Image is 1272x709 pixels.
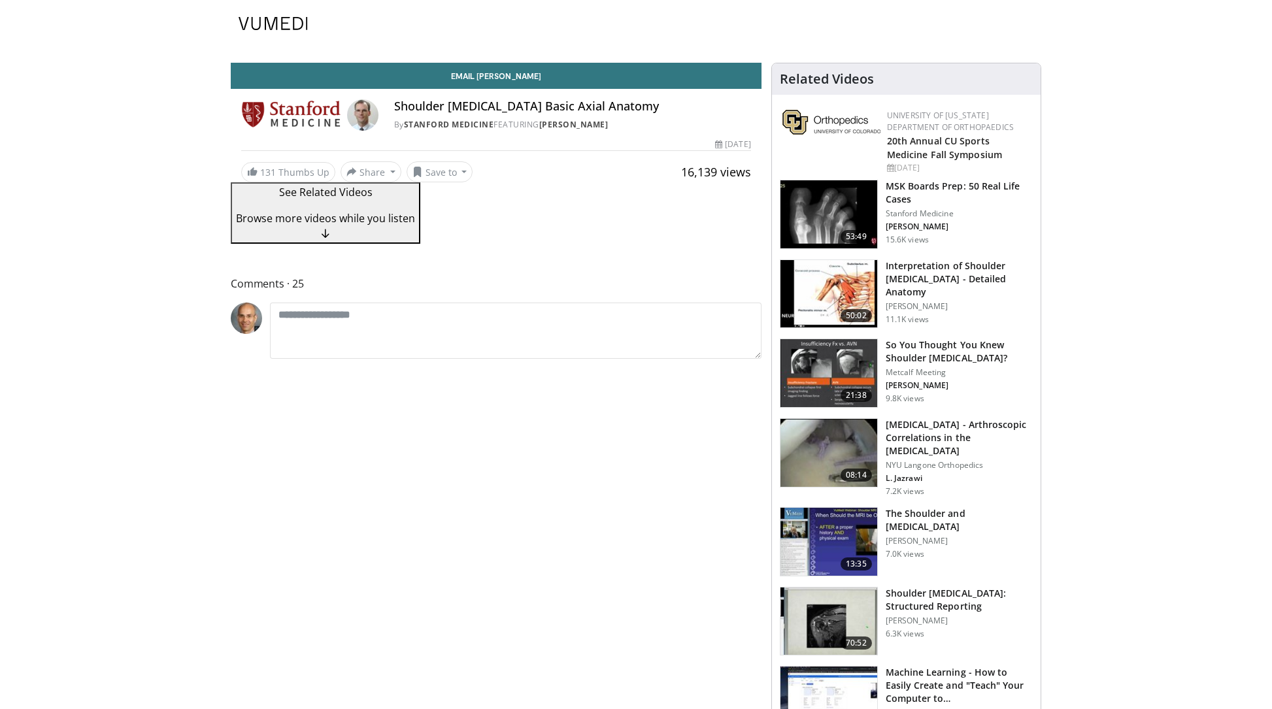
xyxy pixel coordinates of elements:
img: 2e61534f-2f66-4c4f-9b14-2c5f2cca558f.150x105_q85_crop-smart_upscale.jpg [780,339,877,407]
img: VuMedi Logo [239,17,308,30]
p: Metcalf Meeting [886,367,1033,378]
a: Email [PERSON_NAME] [231,63,762,89]
p: Julia Crim [886,380,1033,391]
div: By FEATURING [394,119,751,131]
button: Share [341,161,401,182]
h4: Shoulder [MEDICAL_DATA] Basic Axial Anatomy [394,99,751,114]
p: 6.3K views [886,629,924,639]
p: Laith Jazrawi [886,473,1033,484]
span: 70:52 [841,636,872,650]
span: 53:49 [841,230,872,243]
img: Toy6KkCwxPyztVOH4xMDoxOjB1O8AjAz.150x105_q85_crop-smart_upscale.jpg [780,587,877,655]
p: 11.1K views [886,314,929,325]
img: Avatar [347,99,378,131]
a: 50:02 Interpretation of Shoulder [MEDICAL_DATA] - Detailed Anatomy [PERSON_NAME] 11.1K views [780,259,1033,329]
p: Chris Beaulieu [886,222,1033,232]
h3: Shoulder [MEDICAL_DATA]: Structured Reporting [886,587,1033,613]
img: Stanford Medicine [241,99,342,131]
button: See Related Videos Browse more videos while you listen [231,182,420,244]
a: 20th Annual CU Sports Medicine Fall Symposium [887,135,1002,161]
p: 9.8K views [886,393,924,404]
span: 13:35 [841,557,872,570]
span: Comments 25 [231,275,762,292]
h3: MSK Boards Prep: 50 Real Life Cases [886,180,1033,206]
img: Avatar [231,303,262,334]
img: 355603a8-37da-49b6-856f-e00d7e9307d3.png.150x105_q85_autocrop_double_scale_upscale_version-0.2.png [782,110,880,135]
div: [DATE] [887,162,1030,174]
a: 08:14 [MEDICAL_DATA] - Arthroscopic Correlations in the [MEDICAL_DATA] NYU Langone Orthopedics L.... [780,418,1033,497]
img: mri_correlation_1.png.150x105_q85_crop-smart_upscale.jpg [780,419,877,487]
p: [PERSON_NAME] [886,536,1033,546]
div: [DATE] [715,139,750,150]
a: 131 Thumbs Up [241,162,335,182]
a: [PERSON_NAME] [539,119,609,130]
a: 70:52 Shoulder [MEDICAL_DATA]: Structured Reporting [PERSON_NAME] 6.3K views [780,587,1033,656]
h3: Machine Learning - How to Easily Create and "Teach" Your Computer to Give Predictions Based on Im... [886,666,1033,705]
h3: So You Thought You Knew Shoulder [MEDICAL_DATA]? [886,338,1033,365]
p: [PERSON_NAME] [886,301,1033,312]
a: 53:49 MSK Boards Prep: 50 Real Life Cases Stanford Medicine [PERSON_NAME] 15.6K views [780,180,1033,249]
p: See Related Videos [236,184,415,200]
a: University of [US_STATE] Department of Orthopaedics [887,110,1014,133]
a: Stanford Medicine [404,119,494,130]
span: 131 [260,166,276,178]
p: [PERSON_NAME] [886,616,1033,626]
span: 08:14 [841,469,872,482]
p: 7.0K views [886,549,924,559]
span: Browse more videos while you listen [236,211,415,225]
p: NYU Langone Orthopedics [886,460,1033,470]
h3: Interpretation of Shoulder [MEDICAL_DATA] - Detailed Anatomy [886,259,1033,299]
img: b344877d-e8e2-41e4-9927-e77118ec7d9d.150x105_q85_crop-smart_upscale.jpg [780,260,877,328]
h3: [MEDICAL_DATA] - Arthroscopic Correlations in the [MEDICAL_DATA] [886,418,1033,457]
p: 15.6K views [886,235,929,245]
span: 50:02 [841,309,872,322]
a: 13:35 The Shoulder and [MEDICAL_DATA] [PERSON_NAME] 7.0K views [780,507,1033,576]
button: Save to [407,161,473,182]
h3: The Shoulder and [MEDICAL_DATA] [886,507,1033,533]
span: 16,139 views [681,164,751,180]
p: 7.2K views [886,486,924,497]
img: -obq8PbsAZBgmTg34xMDoxOjBrO-I4W8.150x105_q85_crop-smart_upscale.jpg [780,180,877,248]
p: Stanford Medicine [886,208,1033,219]
span: 21:38 [841,389,872,402]
a: 21:38 So You Thought You Knew Shoulder [MEDICAL_DATA]? Metcalf Meeting [PERSON_NAME] 9.8K views [780,338,1033,408]
h4: Related Videos [780,71,874,87]
img: 320827_0000_1.png.150x105_q85_crop-smart_upscale.jpg [780,508,877,576]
